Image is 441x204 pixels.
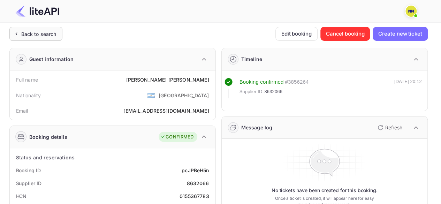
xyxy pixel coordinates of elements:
[126,76,209,83] div: [PERSON_NAME] [PERSON_NAME]
[29,133,67,141] div: Booking details
[187,180,209,187] div: 8632066
[394,78,422,98] div: [DATE] 20:12
[272,187,378,194] p: No tickets have been created for this booking.
[160,134,193,141] div: CONFIRMED
[16,154,75,161] div: Status and reservations
[16,107,28,114] div: Email
[16,180,41,187] div: Supplier ID
[285,78,309,86] div: # 3856264
[21,30,56,38] div: Back to search
[159,92,209,99] div: [GEOGRAPHIC_DATA]
[405,6,417,17] img: N/A N/A
[15,6,59,17] img: LiteAPI Logo
[385,124,402,131] p: Refresh
[373,122,405,133] button: Refresh
[180,192,209,200] div: 0155367783
[373,27,427,41] button: Create new ticket
[239,78,284,86] div: Booking confirmed
[239,88,264,95] span: Supplier ID:
[16,192,27,200] div: HCN
[241,124,273,131] div: Message log
[147,89,155,101] span: United States
[320,27,370,41] button: Cancel booking
[264,88,282,95] span: 8632066
[241,55,262,63] div: Timeline
[16,167,41,174] div: Booking ID
[29,55,74,63] div: Guest information
[182,167,209,174] div: pcJPBeH5n
[16,76,38,83] div: Full name
[123,107,209,114] div: [EMAIL_ADDRESS][DOMAIN_NAME]
[16,92,41,99] div: Nationality
[275,27,318,41] button: Edit booking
